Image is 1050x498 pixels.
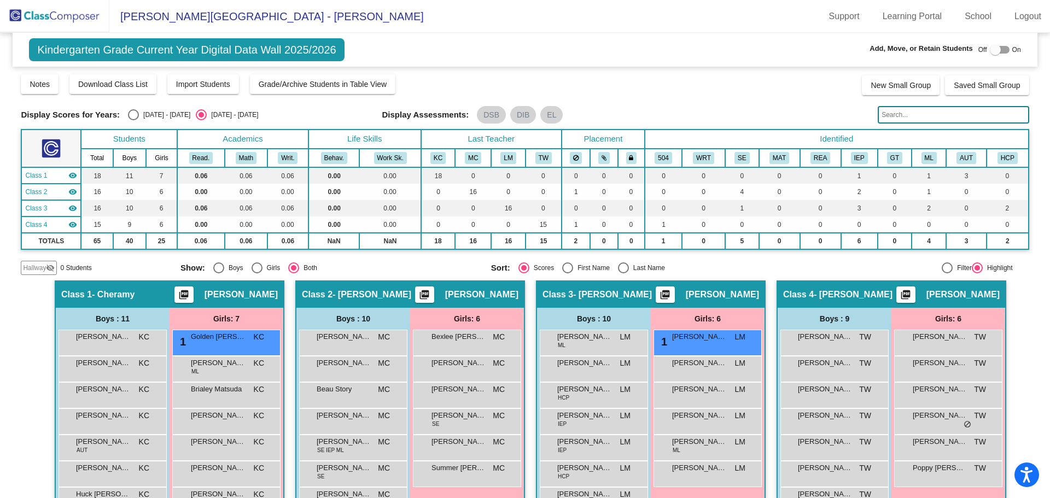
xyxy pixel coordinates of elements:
[56,308,170,330] div: Boys : 11
[987,184,1028,200] td: 0
[359,233,421,249] td: NaN
[912,184,946,200] td: 1
[81,184,113,200] td: 16
[113,184,146,200] td: 10
[421,200,456,216] td: 0
[987,149,1028,167] th: Health Care Action Plan
[23,263,46,273] span: Hallway
[430,152,446,164] button: KC
[92,289,135,300] span: - Cheramy
[946,233,987,249] td: 3
[139,358,149,369] span: KC
[820,8,868,25] a: Support
[974,358,986,369] span: TW
[146,184,177,200] td: 6
[620,331,631,343] span: LM
[878,233,912,249] td: 0
[974,331,986,343] span: TW
[180,262,483,273] mat-radio-group: Select an option
[510,106,536,124] mat-chip: DIB
[225,233,267,249] td: 0.06
[590,184,618,200] td: 0
[759,184,800,200] td: 0
[682,216,725,233] td: 0
[841,233,878,249] td: 6
[25,203,47,213] span: Class 3
[236,152,256,164] button: Math
[913,358,967,368] span: [PERSON_NAME]
[493,358,505,369] span: MC
[445,289,518,300] span: [PERSON_NAME]
[841,216,878,233] td: 0
[693,152,714,164] button: WRT
[491,262,794,273] mat-radio-group: Select an option
[68,220,77,229] mat-icon: visibility
[878,149,912,167] th: Gifted and Talented
[191,367,199,376] span: ML
[558,341,565,349] span: ML
[30,80,50,89] span: Notes
[956,8,1000,25] a: School
[735,331,745,343] span: LM
[573,289,652,300] span: - [PERSON_NAME]
[415,286,434,303] button: Print Students Details
[912,200,946,216] td: 2
[61,289,92,300] span: Class 1
[455,167,491,184] td: 0
[491,233,526,249] td: 16
[225,184,267,200] td: 0.00
[645,216,682,233] td: 1
[113,167,146,184] td: 11
[191,331,246,342] span: Golden [PERSON_NAME]
[526,184,562,200] td: 0
[841,167,878,184] td: 1
[81,130,177,149] th: Students
[526,216,562,233] td: 15
[562,216,590,233] td: 1
[887,152,902,164] button: GT
[987,216,1028,233] td: 0
[225,200,267,216] td: 0.06
[491,263,510,273] span: Sort:
[878,167,912,184] td: 0
[359,184,421,200] td: 0.00
[645,130,1029,149] th: Identified
[68,188,77,196] mat-icon: visibility
[491,149,526,167] th: Lorrie Maggio Huber
[682,167,725,184] td: 0
[78,80,148,89] span: Download Class List
[254,358,264,369] span: KC
[76,358,131,368] span: [PERSON_NAME]
[651,308,765,330] div: Girls: 6
[308,233,360,249] td: NaN
[21,74,59,94] button: Notes
[618,149,645,167] th: Keep with teacher
[177,289,190,304] mat-icon: picture_as_pdf
[21,233,81,249] td: TOTALS
[278,152,297,164] button: Writ.
[493,384,505,395] span: MC
[618,216,645,233] td: 0
[68,204,77,213] mat-icon: visibility
[562,233,590,249] td: 2
[921,152,937,164] button: ML
[769,152,789,164] button: MAT
[146,216,177,233] td: 6
[526,149,562,167] th: Tammy Warren
[573,263,610,273] div: First Name
[308,167,360,184] td: 0.00
[645,149,682,167] th: 504 Plan
[878,184,912,200] td: 0
[146,200,177,216] td: 6
[814,289,892,300] span: - [PERSON_NAME]
[800,184,841,200] td: 0
[25,220,47,230] span: Class 4
[656,286,675,303] button: Print Students Details
[493,331,505,343] span: MC
[191,358,246,368] span: [PERSON_NAME]
[113,233,146,249] td: 40
[455,149,491,167] th: Mandy Coy
[1012,45,1021,55] span: On
[189,152,213,164] button: Read.
[491,216,526,233] td: 0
